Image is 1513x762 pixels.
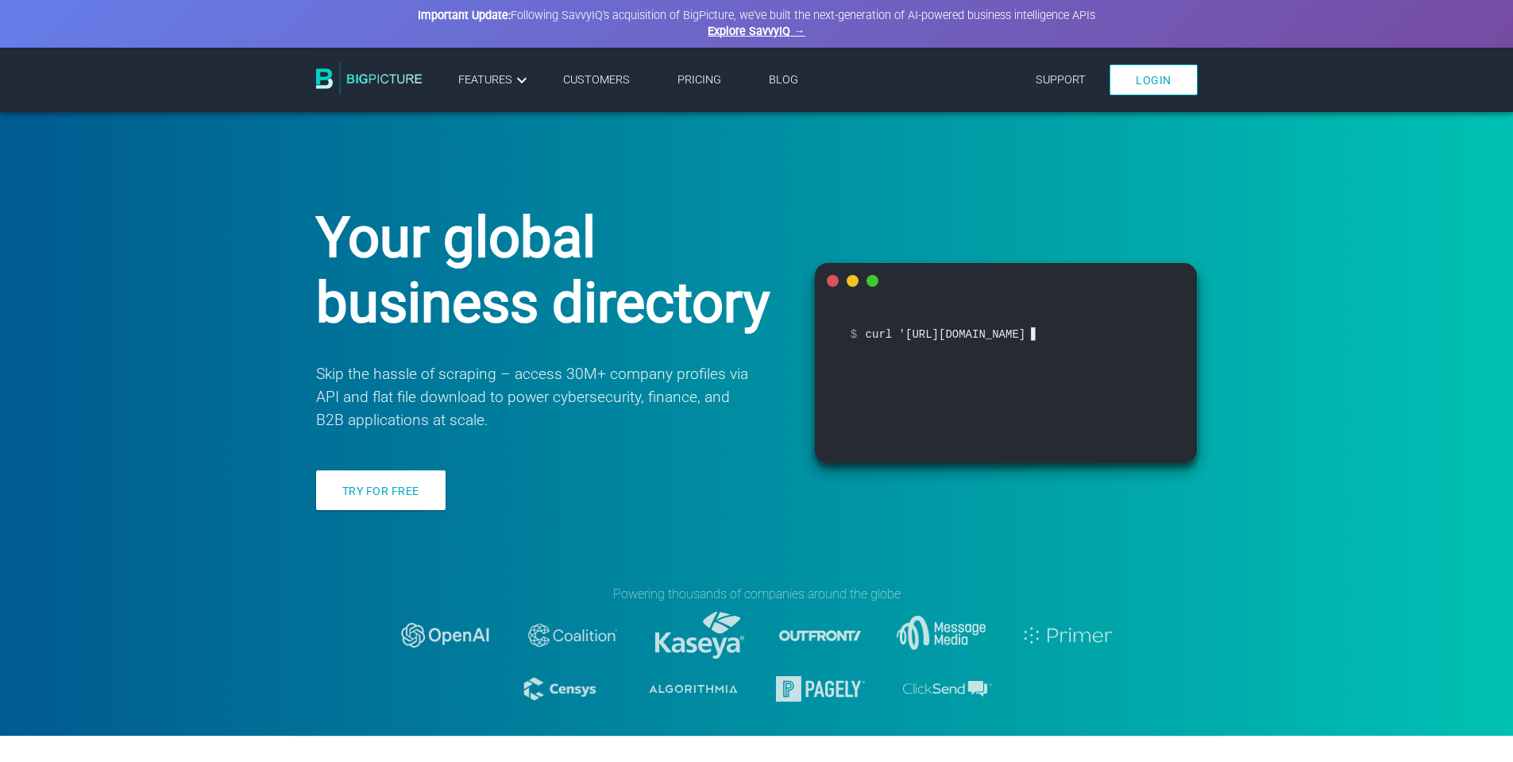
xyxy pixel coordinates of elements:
img: logo-pagely.svg [776,676,865,702]
p: Skip the hassle of scraping – access 30M+ company profiles via API and flat file download to powe... [316,363,751,431]
a: Features [458,71,531,90]
img: logo-kaseya.svg [655,612,744,659]
img: logo-outfront.svg [776,591,865,680]
img: message-media.svg [897,616,986,654]
img: logo-coalition-2.svg [528,624,617,647]
img: logo-algorithmia.svg [649,685,738,693]
span: curl '[URL][DOMAIN_NAME] [851,323,1162,346]
img: BigPicture.io [316,63,423,95]
img: logo-primer.svg [1024,627,1113,644]
img: logo-clicksend.svg [903,681,992,697]
img: logo-censys.svg [522,674,611,704]
a: Try for free [316,470,446,510]
h1: Your global business directory [316,205,775,335]
img: logo-openai.svg [401,623,490,647]
a: Login [1110,64,1198,95]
